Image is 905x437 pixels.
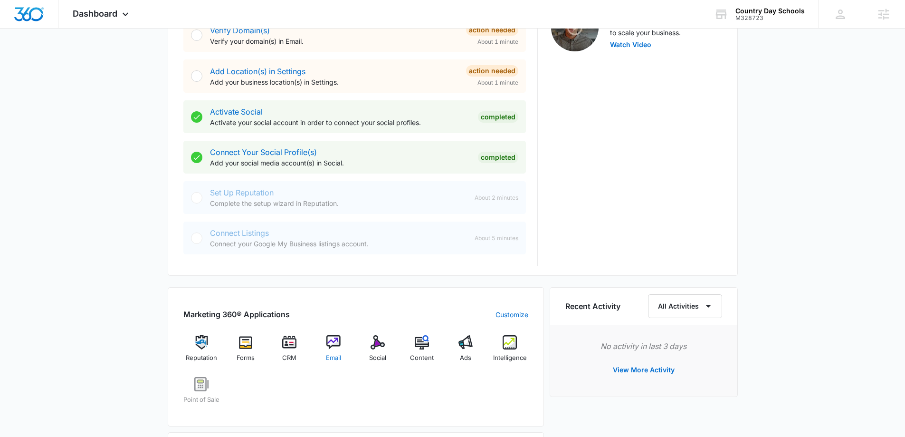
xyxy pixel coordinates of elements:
span: Ads [460,353,471,363]
span: Point of Sale [183,395,219,405]
a: Content [403,335,440,369]
div: account name [735,7,805,15]
span: Social [369,353,386,363]
h6: Recent Activity [565,301,620,312]
p: No activity in last 3 days [565,340,722,352]
a: Add Location(s) in Settings [210,67,305,76]
span: About 5 minutes [475,234,518,243]
a: Intelligence [492,335,528,369]
p: Add your social media account(s) in Social. [210,158,470,168]
span: About 1 minute [477,78,518,87]
p: Activate your social account in order to connect your social profiles. [210,117,470,127]
a: Point of Sale [183,377,220,411]
p: Verify your domain(s) in Email. [210,36,458,46]
span: Intelligence [493,353,527,363]
span: Email [326,353,341,363]
p: Add your business location(s) in Settings. [210,77,458,87]
a: Social [360,335,396,369]
span: CRM [282,353,296,363]
span: Dashboard [73,9,117,19]
span: Forms [237,353,255,363]
button: View More Activity [603,359,684,381]
div: Completed [478,152,518,163]
a: Email [315,335,352,369]
div: Action Needed [466,24,518,36]
span: Content [410,353,434,363]
span: Reputation [186,353,217,363]
button: All Activities [648,294,722,318]
a: Ads [448,335,484,369]
h2: Marketing 360® Applications [183,309,290,320]
a: Verify Domain(s) [210,26,270,35]
a: Reputation [183,335,220,369]
a: Forms [227,335,264,369]
a: CRM [271,335,308,369]
a: Activate Social [210,107,263,117]
a: Customize [495,310,528,320]
a: Connect Your Social Profile(s) [210,147,317,157]
div: Action Needed [466,65,518,77]
span: About 1 minute [477,38,518,46]
div: Completed [478,111,518,123]
span: About 2 minutes [475,194,518,202]
p: Connect your Google My Business listings account. [210,239,467,249]
div: account id [735,15,805,21]
button: Watch Video [610,41,651,48]
p: Complete the setup wizard in Reputation. [210,198,467,208]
